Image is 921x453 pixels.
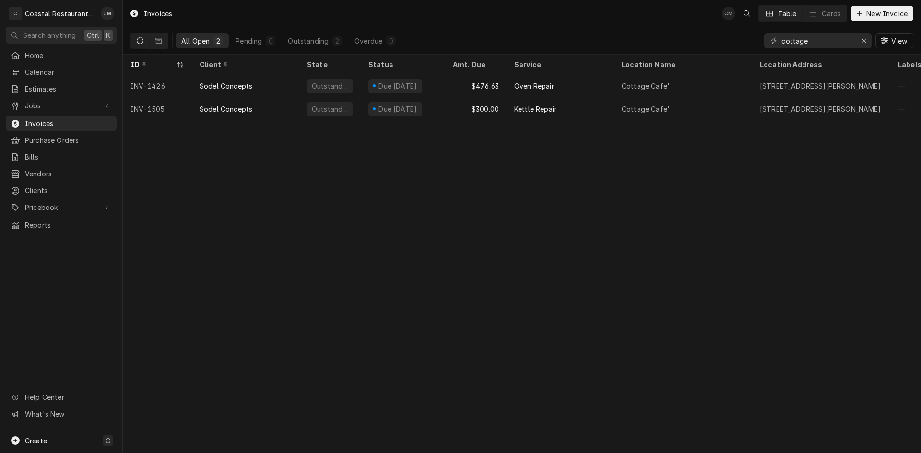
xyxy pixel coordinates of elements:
[101,7,114,20] div: CM
[622,59,743,70] div: Location Name
[445,97,507,120] div: $300.00
[25,118,112,128] span: Invoices
[453,59,497,70] div: Amt. Due
[288,36,329,46] div: Outstanding
[25,220,112,230] span: Reports
[6,183,117,198] a: Clients
[106,436,110,446] span: C
[200,59,290,70] div: Client
[6,27,117,44] button: Search anythingCtrlK
[781,33,853,48] input: Keyword search
[123,97,192,120] div: INV-1505
[87,30,99,40] span: Ctrl
[25,152,112,162] span: Bills
[851,6,913,21] button: New Invoice
[354,36,382,46] div: Overdue
[181,36,210,46] div: All Open
[6,98,117,114] a: Go to Jobs
[760,81,881,91] div: [STREET_ADDRESS][PERSON_NAME]
[6,64,117,80] a: Calendar
[6,116,117,131] a: Invoices
[6,149,117,165] a: Bills
[25,9,95,19] div: Coastal Restaurant Repair
[307,59,353,70] div: State
[334,36,340,46] div: 2
[200,81,252,91] div: Sodel Concepts
[778,9,797,19] div: Table
[101,7,114,20] div: Chad McMaster's Avatar
[622,104,670,114] div: Cottage Cafe'
[760,104,881,114] div: [STREET_ADDRESS][PERSON_NAME]
[6,217,117,233] a: Reports
[722,7,735,20] div: CM
[6,389,117,405] a: Go to Help Center
[25,202,97,212] span: Pricebook
[6,166,117,182] a: Vendors
[200,104,252,114] div: Sodel Concepts
[445,74,507,97] div: $476.63
[514,59,604,70] div: Service
[130,59,175,70] div: ID
[864,9,909,19] span: New Invoice
[388,36,394,46] div: 0
[514,81,554,91] div: Oven Repair
[6,81,117,97] a: Estimates
[722,7,735,20] div: Chad McMaster's Avatar
[25,409,111,419] span: What's New
[6,199,117,215] a: Go to Pricebook
[25,50,112,60] span: Home
[822,9,841,19] div: Cards
[25,67,112,77] span: Calendar
[311,81,349,91] div: Outstanding
[23,30,76,40] span: Search anything
[25,437,47,445] span: Create
[25,392,111,402] span: Help Center
[514,104,556,114] div: Kettle Repair
[236,36,262,46] div: Pending
[25,169,112,179] span: Vendors
[268,36,273,46] div: 0
[622,81,670,91] div: Cottage Cafe'
[875,33,913,48] button: View
[378,104,418,114] div: Due [DATE]
[25,84,112,94] span: Estimates
[215,36,221,46] div: 2
[760,59,881,70] div: Location Address
[889,36,909,46] span: View
[856,33,872,48] button: Erase input
[6,406,117,422] a: Go to What's New
[739,6,755,21] button: Open search
[6,47,117,63] a: Home
[311,104,349,114] div: Outstanding
[378,81,418,91] div: Due [DATE]
[25,135,112,145] span: Purchase Orders
[106,30,110,40] span: K
[25,186,112,196] span: Clients
[368,59,436,70] div: Status
[6,132,117,148] a: Purchase Orders
[9,7,22,20] div: C
[123,74,192,97] div: INV-1426
[25,101,97,111] span: Jobs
